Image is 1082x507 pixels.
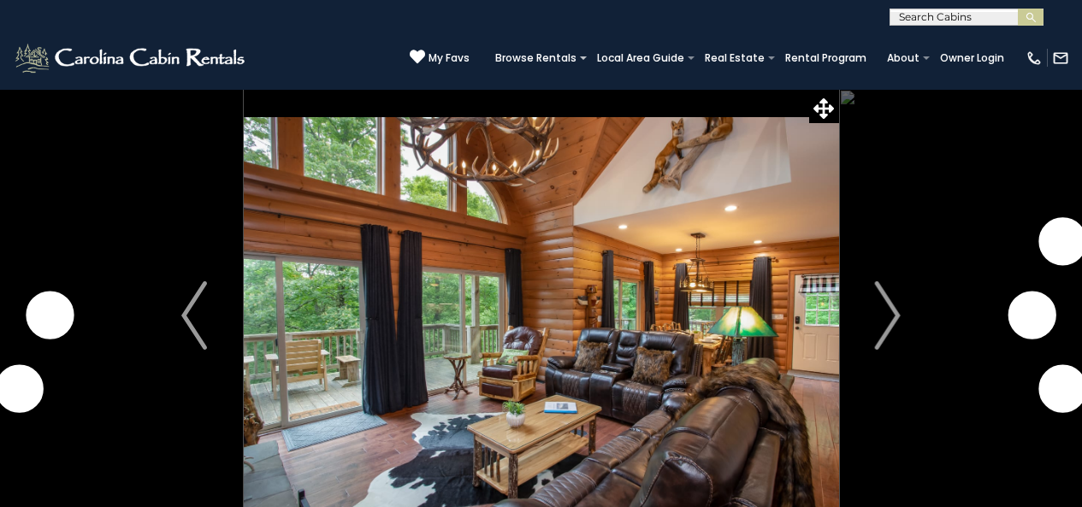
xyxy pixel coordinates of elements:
a: Local Area Guide [588,46,693,70]
a: My Favs [410,49,470,67]
a: About [878,46,928,70]
a: Real Estate [696,46,773,70]
a: Rental Program [777,46,875,70]
img: mail-regular-white.png [1052,50,1069,67]
img: arrow [875,281,901,350]
span: My Favs [429,50,470,66]
img: phone-regular-white.png [1026,50,1043,67]
a: Browse Rentals [487,46,585,70]
img: arrow [181,281,207,350]
img: White-1-2.png [13,41,250,75]
a: Owner Login [931,46,1013,70]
